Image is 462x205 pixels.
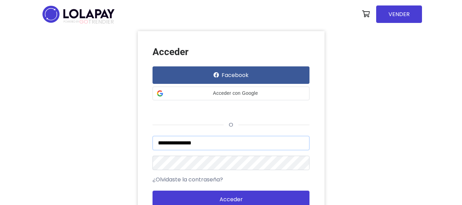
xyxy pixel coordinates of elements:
[153,176,223,184] a: ¿Olvidaste la contraseña?
[153,46,309,58] h3: Acceder
[153,87,309,100] div: Acceder con Google
[166,90,305,97] span: Acceder con Google
[153,66,309,84] button: Facebook
[40,3,117,25] img: logo
[79,18,88,26] span: GO
[376,5,422,23] a: VENDER
[224,121,238,129] span: o
[64,20,79,24] span: POWERED BY
[149,100,219,115] iframe: Botón de Acceder con Google
[64,19,114,25] span: TRENDIER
